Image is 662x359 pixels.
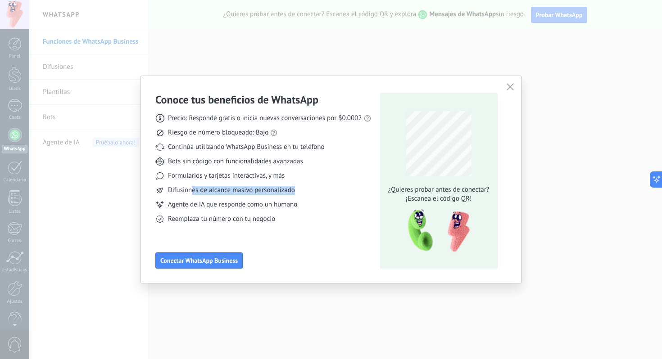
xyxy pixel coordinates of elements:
span: Precio: Responde gratis o inicia nuevas conversaciones por $0.0002 [168,114,362,123]
span: ¡Escanea el código QR! [385,194,492,203]
span: Agente de IA que responde como un humano [168,200,297,209]
button: Conectar WhatsApp Business [155,252,243,269]
span: Conectar WhatsApp Business [160,257,238,264]
span: Formularios y tarjetas interactivas, y más [168,171,285,180]
img: qr-pic-1x.png [400,207,472,255]
span: Difusiones de alcance masivo personalizado [168,186,295,195]
span: Continúa utilizando WhatsApp Business en tu teléfono [168,143,324,152]
span: Bots sin código con funcionalidades avanzadas [168,157,303,166]
span: ¿Quieres probar antes de conectar? [385,185,492,194]
h3: Conoce tus beneficios de WhatsApp [155,93,318,107]
span: Riesgo de número bloqueado: Bajo [168,128,268,137]
span: Reemplaza tu número con tu negocio [168,215,275,224]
